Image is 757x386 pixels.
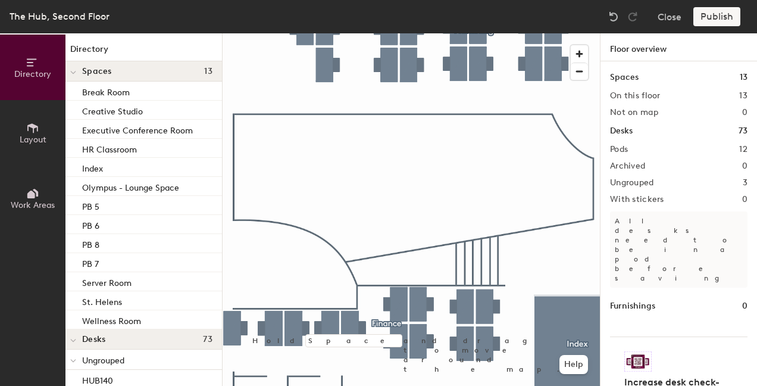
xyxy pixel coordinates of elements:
h1: Floor overview [600,33,757,61]
p: Executive Conference Room [82,122,193,136]
button: Help [559,355,588,374]
p: PB 8 [82,236,99,250]
p: All desks need to be in a pod before saving [610,211,747,288]
span: Ungrouped [82,356,124,366]
h2: 12 [739,145,747,154]
h2: With stickers [610,195,664,204]
p: Break Room [82,84,130,98]
p: PB 7 [82,256,99,269]
h1: Directory [65,43,222,61]
div: The Hub, Second Floor [10,9,110,24]
span: 13 [204,67,212,76]
h2: Not on map [610,108,658,117]
p: Olympus - Lounge Space [82,179,179,193]
p: HR Classroom [82,141,137,155]
span: Layout [20,135,46,145]
img: Undo [608,11,620,23]
p: PB 6 [82,217,99,231]
h2: 13 [739,91,747,101]
h1: 0 [742,300,747,313]
h1: Desks [610,124,633,138]
img: Sticker logo [624,351,652,372]
h2: On this floor [610,91,661,101]
h2: 0 [742,195,747,204]
p: Creative Studio [82,103,143,117]
h2: Ungrouped [610,178,654,188]
p: PB 5 [82,198,99,212]
p: Index [82,160,103,174]
p: Server Room [82,275,132,288]
p: St. Helens [82,294,122,307]
p: Wellness Room [82,313,141,326]
h2: 0 [742,161,747,171]
h1: 13 [740,71,747,84]
span: 73 [203,335,212,344]
span: Spaces [82,67,112,76]
img: Redo [627,11,639,23]
span: Directory [14,69,51,79]
p: HUB140 [82,372,113,386]
h1: Furnishings [610,300,655,313]
h2: Pods [610,145,628,154]
button: Close [658,7,681,26]
h2: 0 [742,108,747,117]
span: Work Areas [11,200,55,210]
h2: Archived [610,161,645,171]
h1: Spaces [610,71,639,84]
span: Desks [82,335,105,344]
h1: 73 [739,124,747,138]
h2: 3 [743,178,747,188]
